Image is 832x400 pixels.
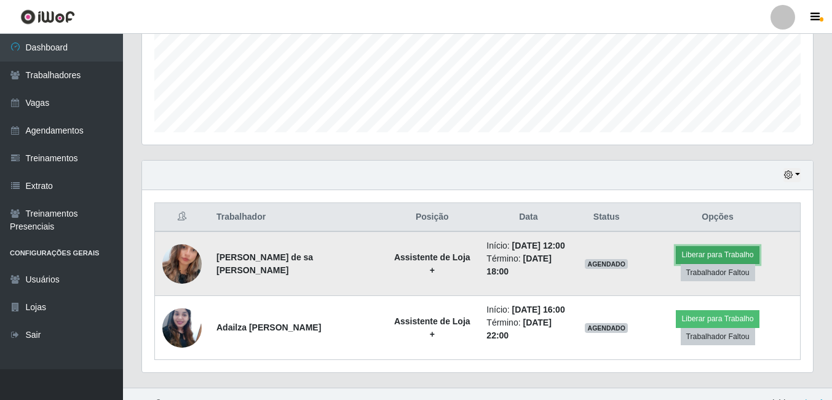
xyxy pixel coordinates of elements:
span: AGENDADO [585,323,628,333]
th: Status [577,203,635,232]
strong: Assistente de Loja + [394,316,470,339]
th: Opções [635,203,800,232]
time: [DATE] 12:00 [512,241,565,250]
button: Liberar para Trabalho [676,246,759,263]
img: 1740184357298.jpeg [162,302,202,354]
strong: Assistente de Loja + [394,252,470,275]
th: Data [479,203,577,232]
button: Trabalhador Faltou [681,264,755,281]
li: Início: [486,303,570,316]
button: Trabalhador Faltou [681,328,755,345]
th: Trabalhador [209,203,385,232]
th: Posição [385,203,479,232]
img: CoreUI Logo [20,9,75,25]
span: AGENDADO [585,259,628,269]
li: Início: [486,239,570,252]
li: Término: [486,316,570,342]
strong: Adailza [PERSON_NAME] [216,322,321,332]
time: [DATE] 16:00 [512,305,565,314]
li: Término: [486,252,570,278]
button: Liberar para Trabalho [676,310,759,327]
img: 1743766773792.jpeg [162,229,202,299]
strong: [PERSON_NAME] de sa [PERSON_NAME] [216,252,313,275]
